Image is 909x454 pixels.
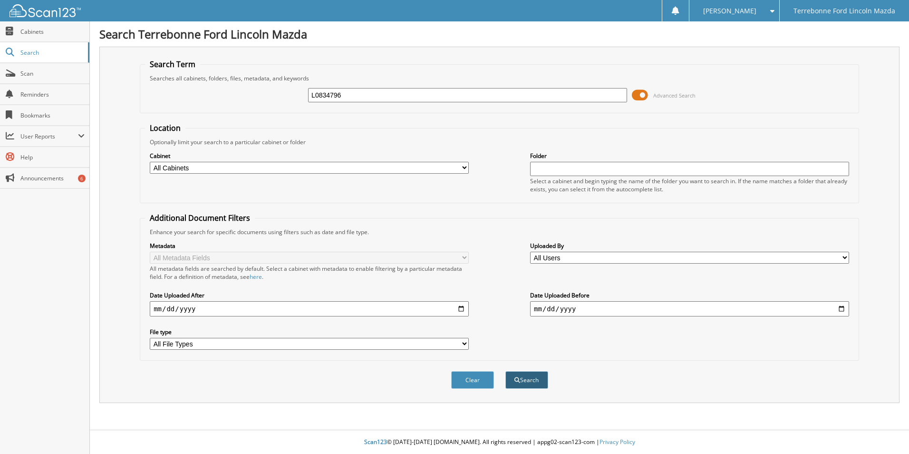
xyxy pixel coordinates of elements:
[530,242,849,250] label: Uploaded By
[653,92,696,99] span: Advanced Search
[150,301,469,316] input: start
[530,152,849,160] label: Folder
[145,228,854,236] div: Enhance your search for specific documents using filters such as date and file type.
[145,138,854,146] div: Optionally limit your search to a particular cabinet or folder
[20,69,85,78] span: Scan
[250,273,262,281] a: here
[145,213,255,223] legend: Additional Document Filters
[861,408,909,454] iframe: Chat Widget
[20,49,83,57] span: Search
[10,4,81,17] img: scan123-logo-white.svg
[20,132,78,140] span: User Reports
[505,371,548,389] button: Search
[20,111,85,119] span: Bookmarks
[20,174,85,182] span: Announcements
[20,90,85,99] span: Reminders
[530,301,849,316] input: end
[530,177,849,193] div: Select a cabinet and begin typing the name of the folder you want to search in. If the name match...
[99,26,899,42] h1: Search Terrebonne Ford Lincoln Mazda
[451,371,494,389] button: Clear
[90,431,909,454] div: © [DATE]-[DATE] [DOMAIN_NAME]. All rights reserved | appg02-scan123-com |
[150,291,469,299] label: Date Uploaded After
[364,438,387,446] span: Scan123
[530,291,849,299] label: Date Uploaded Before
[150,265,469,281] div: All metadata fields are searched by default. Select a cabinet with metadata to enable filtering b...
[145,123,185,133] legend: Location
[150,152,469,160] label: Cabinet
[793,8,895,14] span: Terrebonne Ford Lincoln Mazda
[600,438,635,446] a: Privacy Policy
[150,328,469,336] label: File type
[145,59,200,69] legend: Search Term
[78,175,86,182] div: 6
[20,28,85,36] span: Cabinets
[150,242,469,250] label: Metadata
[20,153,85,161] span: Help
[703,8,756,14] span: [PERSON_NAME]
[145,74,854,82] div: Searches all cabinets, folders, files, metadata, and keywords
